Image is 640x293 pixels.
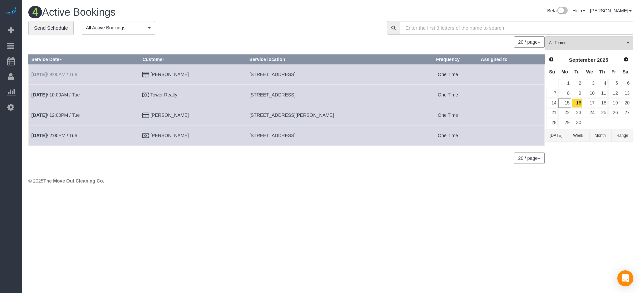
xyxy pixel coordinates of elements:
[31,133,77,138] a: [DATE]/ 2:00PM / Tue
[572,98,583,107] a: 16
[31,112,80,118] a: [DATE]/ 12:00PM / Tue
[418,54,478,64] th: Frequency
[620,89,631,98] a: 13
[558,98,571,107] a: 15
[597,89,608,98] a: 11
[140,54,247,64] th: Customer
[249,112,334,118] span: [STREET_ADDRESS][PERSON_NAME]
[140,105,247,125] td: Customer
[514,36,545,48] nav: Pagination navigation
[545,129,567,142] button: [DATE]
[418,84,478,105] td: Frequency
[545,36,633,47] ol: All Teams
[546,118,558,127] a: 28
[31,133,47,138] b: [DATE]
[546,108,558,117] a: 21
[86,24,146,31] span: All Active Bookings
[583,89,596,98] a: 10
[28,178,633,184] div: © 2025
[4,7,17,16] img: Automaid Logo
[621,55,631,64] a: Next
[31,92,47,97] b: [DATE]
[29,125,140,145] td: Schedule date
[586,69,593,74] span: Wednesday
[549,40,625,46] span: All Teams
[558,118,571,127] a: 29
[29,64,140,84] td: Schedule date
[567,129,589,142] button: Week
[142,133,149,138] i: Check Payment
[583,108,596,117] a: 24
[247,54,418,64] th: Service location
[623,69,628,74] span: Saturday
[29,54,140,64] th: Service Date
[43,178,104,184] strong: The Move Out Cleaning Co.
[608,79,619,88] a: 5
[31,92,80,97] a: [DATE]/ 10:00AM / Tue
[418,64,478,84] td: Frequency
[557,7,568,15] img: New interface
[82,21,155,35] button: All Active Bookings
[547,8,568,13] a: Beta
[514,36,545,48] button: 20 / page
[583,79,596,88] a: 3
[608,98,619,107] a: 19
[623,57,629,62] span: Next
[558,79,571,88] a: 1
[418,105,478,125] td: Frequency
[249,133,295,138] span: [STREET_ADDRESS]
[142,113,149,118] i: Credit Card Payment
[620,108,631,117] a: 27
[589,129,611,142] button: Month
[620,79,631,88] a: 6
[140,125,247,145] td: Customer
[29,105,140,125] td: Schedule date
[514,153,545,164] nav: Pagination navigation
[478,84,545,105] td: Assigned to
[31,72,47,77] b: [DATE]
[29,84,140,105] td: Schedule date
[514,153,545,164] button: 20 / page
[620,98,631,107] a: 20
[150,112,189,118] a: [PERSON_NAME]
[608,89,619,98] a: 12
[611,69,616,74] span: Friday
[546,89,558,98] a: 7
[478,125,545,145] td: Assigned to
[140,64,247,84] td: Customer
[142,93,149,97] i: Check Payment
[611,129,633,142] button: Range
[546,98,558,107] a: 14
[478,105,545,125] td: Assigned to
[478,54,545,64] th: Assigned to
[31,112,47,118] b: [DATE]
[597,108,608,117] a: 25
[597,98,608,107] a: 18
[547,55,556,64] a: Prev
[28,7,326,18] h1: Active Bookings
[400,21,633,35] input: Enter the first 3 letters of the name to search
[247,125,418,145] td: Service location
[608,108,619,117] a: 26
[572,89,583,98] a: 9
[597,79,608,88] a: 4
[28,21,74,35] a: Send Schedule
[142,72,149,77] i: Credit Card Payment
[558,108,571,117] a: 22
[249,92,295,97] span: [STREET_ADDRESS]
[583,98,596,107] a: 17
[572,79,583,88] a: 2
[31,72,77,77] a: [DATE]/ 9:00AM / Tue
[590,8,632,13] a: [PERSON_NAME]
[249,72,295,77] span: [STREET_ADDRESS]
[247,84,418,105] td: Service location
[572,8,585,13] a: Help
[572,118,583,127] a: 30
[558,89,571,98] a: 8
[549,69,555,74] span: Sunday
[247,105,418,125] td: Service location
[150,72,189,77] a: [PERSON_NAME]
[545,36,633,50] button: All Teams
[574,69,580,74] span: Tuesday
